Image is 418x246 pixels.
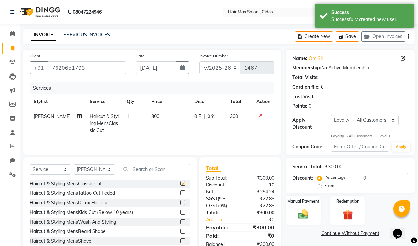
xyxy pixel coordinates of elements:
[336,31,359,42] button: Save
[392,142,410,152] button: Apply
[219,203,226,208] span: 9%
[30,53,40,59] label: Client
[201,209,240,216] div: Total:
[321,84,323,91] div: 0
[34,113,71,119] span: [PERSON_NAME]
[30,190,115,197] div: Haircut & Styling MensTattoo Cut Feded
[331,9,409,16] div: Success
[199,53,228,59] label: Invoice Number
[30,228,106,235] div: Haircut & Styling MensBeard Shape
[201,182,240,188] div: Discount:
[30,219,116,225] div: Haircut & Styling MensWash And Styling
[240,195,279,202] div: ₹22.88
[201,224,240,231] div: Payable:
[63,32,110,38] a: PREVIOUS INVOICES
[226,94,252,109] th: Total
[230,113,238,119] span: 300
[292,64,321,71] div: Membership:
[292,55,307,62] div: Name:
[206,196,218,202] span: SGST
[240,175,279,182] div: ₹300.00
[208,113,215,120] span: 0 %
[240,188,279,195] div: ₹254.24
[240,224,279,231] div: ₹300.00
[309,55,323,62] a: Om Sir
[247,216,279,223] div: ₹0
[201,216,247,223] a: Add Tip
[86,94,123,109] th: Service
[48,61,126,74] input: Search by Name/Mobile/Email/Code
[190,94,226,109] th: Disc
[30,82,279,94] div: Services
[240,209,279,216] div: ₹300.00
[240,182,279,188] div: ₹0
[127,113,129,119] span: 1
[336,198,359,204] label: Redemption
[292,163,323,170] div: Service Total:
[295,208,311,220] img: _cash.svg
[206,165,221,172] span: Total
[201,195,240,202] div: ( )
[201,175,240,182] div: Sub Total:
[90,113,119,133] span: Haircut & Styling MensClassic Cut
[206,203,218,209] span: CGST
[30,94,86,109] th: Stylist
[309,103,311,110] div: 0
[30,209,133,216] div: Haircut & Styling MensKids Cut (Below 10 years)
[324,174,346,180] label: Percentage
[30,199,109,206] div: Haircut & Styling MensD Tox Hair Cut
[292,64,408,71] div: No Active Membership
[287,198,319,204] label: Manual Payment
[324,183,334,189] label: Fixed
[292,93,315,100] div: Last Visit:
[219,196,225,201] span: 9%
[73,3,102,21] b: 08047224946
[17,3,62,21] img: logo
[31,29,56,41] a: INVOICE
[201,232,240,240] div: Paid:
[30,61,48,74] button: +91
[240,232,279,240] div: ₹0
[201,188,240,195] div: Net:
[123,94,147,109] th: Qty
[331,133,408,139] div: All Customers → Level 1
[325,163,342,170] div: ₹300.00
[201,202,240,209] div: ( )
[204,113,205,120] span: |
[30,238,91,245] div: Haircut & Styling MensShave
[30,180,102,187] div: Haircut & Styling MensClassic Cut
[240,202,279,209] div: ₹22.88
[194,113,201,120] span: 0 F
[147,94,190,109] th: Price
[292,117,331,131] div: Apply Discount
[361,31,405,42] button: Open Invoices
[340,208,356,221] img: _gift.svg
[151,113,159,119] span: 300
[287,230,413,237] a: Continue Without Payment
[292,143,331,150] div: Coupon Code
[316,93,318,100] div: -
[331,134,349,138] strong: Loyalty →
[331,142,389,152] input: Enter Offer / Coupon Code
[252,94,274,109] th: Action
[295,31,333,42] button: Create New
[292,175,313,182] div: Discount:
[120,164,190,174] input: Search or Scan
[136,53,145,59] label: Date
[390,220,411,239] iframe: chat widget
[292,103,307,110] div: Points:
[292,84,320,91] div: Card on file:
[331,16,409,23] div: Successfully created new user.
[292,74,319,81] div: Total Visits:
